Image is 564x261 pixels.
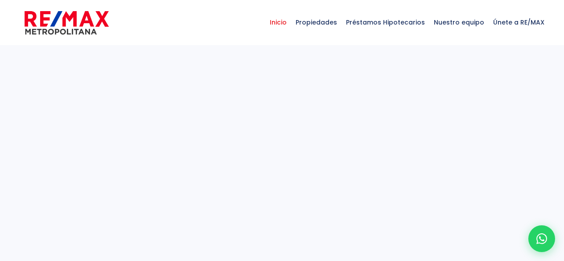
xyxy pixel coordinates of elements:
span: Inicio [265,9,291,36]
span: Préstamos Hipotecarios [342,9,429,36]
span: Nuestro equipo [429,9,489,36]
span: Únete a RE/MAX [489,9,549,36]
span: Propiedades [291,9,342,36]
img: remax-metropolitana-logo [25,9,109,36]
